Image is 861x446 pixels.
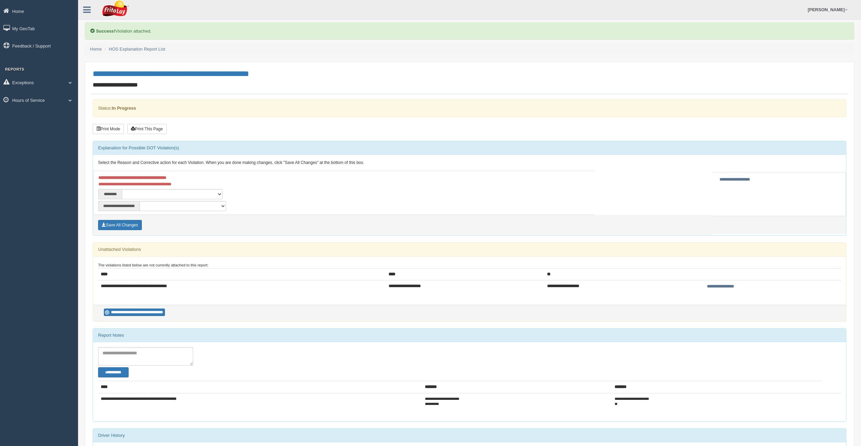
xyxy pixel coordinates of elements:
[98,220,142,230] button: Save
[93,99,846,117] div: Status:
[93,329,846,342] div: Report Notes
[93,155,846,171] div: Select the Reason and Corrective action for each Violation. When you are done making changes, cli...
[109,47,165,52] a: HOS Explanation Report List
[127,124,167,134] button: Print This Page
[93,243,846,256] div: Unattached Violations
[98,263,208,267] small: The violations listed below are not currently attached to this report:
[85,22,854,40] div: Violation attached.
[93,429,846,442] div: Driver History
[90,47,102,52] a: Home
[112,106,136,111] strong: In Progress
[93,141,846,155] div: Explanation for Possible DOT Violation(s)
[98,367,129,377] button: Change Filter Options
[96,29,115,34] b: Success!
[93,124,124,134] button: Print Mode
